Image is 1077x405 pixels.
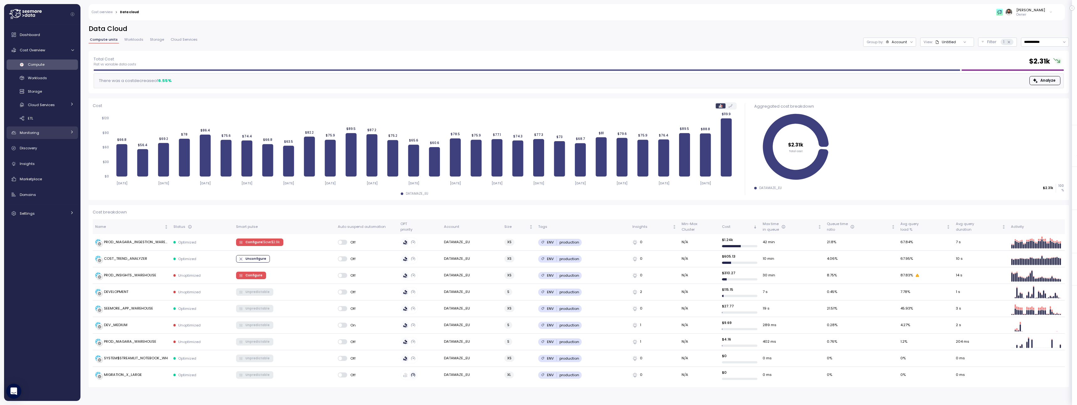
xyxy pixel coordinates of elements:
tspan: $78.5 [451,132,460,136]
p: Unoptimized [178,339,201,344]
span: Off [347,240,356,245]
td: DATAMAZE_EU [441,251,502,267]
tspan: $86.4 [200,128,210,132]
tspan: $30 [103,160,109,164]
span: Workloads [124,38,143,41]
h2: Data Cloud [89,24,1069,33]
p: ENV [547,339,554,344]
div: COST_TREND_ANALYZER [104,256,147,262]
a: Workloads [7,73,78,83]
div: DATAMAZE_EU [406,192,428,196]
p: Unoptimized [178,323,201,328]
span: XS [507,255,512,262]
p: Cost breakdown [93,209,1065,215]
tspan: [DATE] [492,181,502,185]
span: Configure [245,272,262,279]
p: $ 9.69 [722,320,758,325]
div: Not sorted [672,225,677,229]
p: Cost [93,103,102,109]
span: Cloud Services [28,102,55,107]
p: Filter [987,39,997,45]
tspan: [DATE] [366,181,377,185]
span: Storage [150,38,164,41]
th: InsightsNot sorted [630,219,679,234]
p: ENV [547,356,554,361]
span: Off [347,306,356,311]
div: DATAMAZE_EU [759,186,782,190]
td: DATAMAZE_EU [441,350,502,367]
p: production [559,290,579,295]
p: $ 27.77 [722,304,758,309]
div: SEEMORE_APP_WAREHOUSE [104,306,153,311]
span: 87.83 % [900,273,913,278]
td: DATAMAZE_EU [441,317,502,334]
span: XS [507,272,512,279]
tspan: $69.2 [159,137,168,141]
span: S [507,322,509,328]
tspan: $90 [102,131,109,135]
span: Insights [20,161,35,166]
tspan: $68.7 [575,137,585,141]
p: production [559,273,579,278]
div: Account [892,39,907,44]
span: XS [507,239,512,245]
span: 7.78 % [900,289,910,295]
p: $ 0 [722,353,758,358]
p: Owner [1016,13,1045,17]
div: Insights [632,224,671,230]
div: Not sorted [891,225,895,229]
button: Collapse navigation [69,12,76,17]
p: View: [924,39,933,44]
th: NameNot sorted [93,219,171,234]
tspan: [DATE] [616,181,627,185]
span: 21.51 % [827,306,837,311]
div: 1 [632,339,677,345]
a: Monitoring [7,126,78,139]
th: Avg querydurationNot sorted [953,219,1008,234]
span: 0 % [900,356,906,361]
td: N/A [679,251,719,267]
tspan: $65.6 [409,138,418,142]
div: Avg query load % [900,221,945,232]
p: ENV [547,240,554,245]
div: There was a cost decrease of [97,78,172,84]
p: $ 115.15 [722,287,758,292]
span: 0 ms [763,356,772,361]
tspan: $87.2 [367,128,376,132]
tspan: $119.9 [722,112,731,116]
tspan: $60 [102,145,109,149]
span: Off [347,256,356,261]
span: XS [507,355,512,361]
span: ETL [28,116,33,121]
span: Unpredictable [245,305,270,312]
div: 0 [632,273,677,278]
span: Off [347,339,356,344]
div: 0 [632,372,677,378]
p: ENV [547,372,554,377]
p: production [559,323,579,328]
p: | Save $ 2.9k [262,240,280,244]
p: $ 310.27 [722,270,758,275]
tspan: [DATE] [241,181,252,185]
tspan: $89.5 [680,127,689,131]
td: DATAMAZE_EU [441,267,502,284]
tspan: $66.8 [263,138,272,142]
td: 0 ms [953,350,1008,367]
tspan: $75.9 [638,133,647,137]
a: Domains [7,188,78,201]
p: ENV [547,256,554,261]
div: PROD_NIAGARA_INGESTION_WAREHOUSE [104,239,168,245]
p: $ 4.16 [722,337,758,342]
div: Auto suspend automation [338,224,395,230]
th: CostSorted descending [719,219,760,234]
tspan: $2.31k [788,141,804,148]
p: 1 [1003,39,1004,45]
tspan: $79.6 [617,131,627,136]
span: 0.28 % [827,322,837,328]
a: Storage [7,86,78,97]
p: production [559,339,579,344]
span: 19 s [763,306,770,311]
span: 8.75 % [827,273,837,278]
tspan: $77.3 [534,133,543,137]
tspan: [DATE] [116,181,127,185]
